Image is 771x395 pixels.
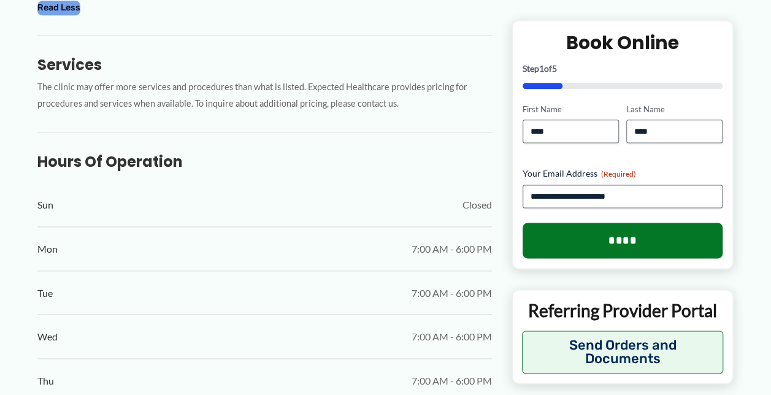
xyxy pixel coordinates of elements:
[552,63,557,74] span: 5
[37,1,80,15] button: Read Less
[523,31,723,55] h2: Book Online
[523,64,723,73] p: Step of
[462,196,492,214] span: Closed
[37,240,58,258] span: Mon
[523,104,619,115] label: First Name
[37,196,53,214] span: Sun
[522,331,724,374] button: Send Orders and Documents
[412,240,492,258] span: 7:00 AM - 6:00 PM
[37,328,58,346] span: Wed
[412,372,492,390] span: 7:00 AM - 6:00 PM
[37,79,492,112] p: The clinic may offer more services and procedures than what is listed. Expected Healthcare provid...
[37,152,492,171] h3: Hours of Operation
[626,104,723,115] label: Last Name
[601,170,636,179] span: (Required)
[522,300,724,322] p: Referring Provider Portal
[37,372,54,390] span: Thu
[412,284,492,302] span: 7:00 AM - 6:00 PM
[37,284,53,302] span: Tue
[523,168,723,180] label: Your Email Address
[539,63,544,74] span: 1
[37,55,492,74] h3: Services
[412,328,492,346] span: 7:00 AM - 6:00 PM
